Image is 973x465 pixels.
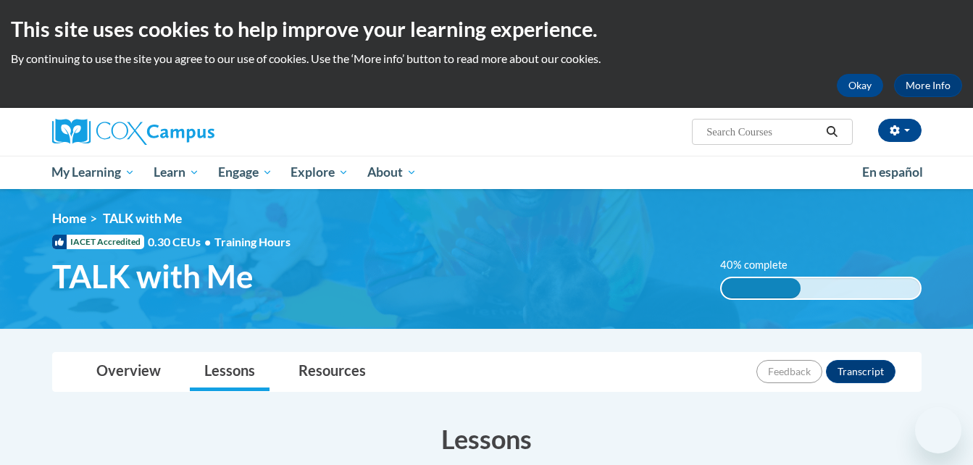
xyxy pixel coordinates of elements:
[52,257,254,296] span: TALK with Me
[209,156,282,189] a: Engage
[284,353,380,391] a: Resources
[52,211,86,226] a: Home
[853,157,932,188] a: En español
[214,235,291,248] span: Training Hours
[52,119,327,145] a: Cox Campus
[862,164,923,180] span: En español
[43,156,145,189] a: My Learning
[281,156,358,189] a: Explore
[878,119,922,142] button: Account Settings
[291,164,348,181] span: Explore
[190,353,270,391] a: Lessons
[915,407,961,453] iframe: Button to launch messaging window
[358,156,426,189] a: About
[894,74,962,97] a: More Info
[52,421,922,457] h3: Lessons
[148,234,214,250] span: 0.30 CEUs
[52,119,214,145] img: Cox Campus
[837,74,883,97] button: Okay
[821,123,843,141] button: Search
[722,278,801,298] div: 40% complete
[367,164,417,181] span: About
[52,235,144,249] span: IACET Accredited
[82,353,175,391] a: Overview
[756,360,822,383] button: Feedback
[705,123,821,141] input: Search Courses
[30,156,943,189] div: Main menu
[11,14,962,43] h2: This site uses cookies to help improve your learning experience.
[144,156,209,189] a: Learn
[204,235,211,248] span: •
[154,164,199,181] span: Learn
[11,51,962,67] p: By continuing to use the site you agree to our use of cookies. Use the ‘More info’ button to read...
[218,164,272,181] span: Engage
[51,164,135,181] span: My Learning
[826,360,895,383] button: Transcript
[103,211,182,226] span: TALK with Me
[720,257,803,273] label: 40% complete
